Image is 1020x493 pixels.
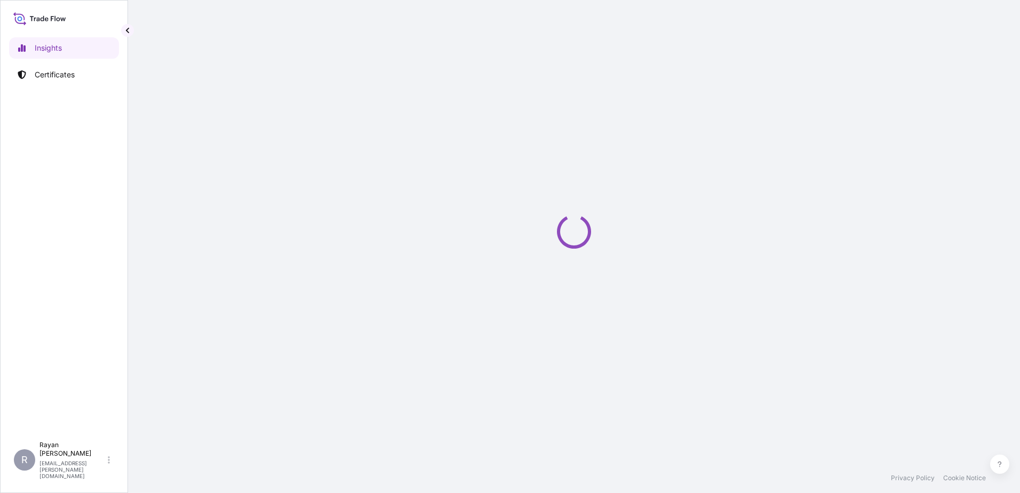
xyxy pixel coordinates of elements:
[943,474,986,482] a: Cookie Notice
[9,37,119,59] a: Insights
[35,69,75,80] p: Certificates
[9,64,119,85] a: Certificates
[891,474,935,482] a: Privacy Policy
[21,455,28,465] span: R
[35,43,62,53] p: Insights
[39,460,106,479] p: [EMAIL_ADDRESS][PERSON_NAME][DOMAIN_NAME]
[39,441,106,458] p: Rayan [PERSON_NAME]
